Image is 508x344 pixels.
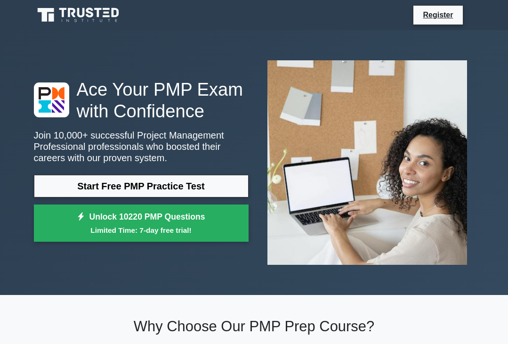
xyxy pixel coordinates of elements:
[34,79,249,122] h1: Ace Your PMP Exam with Confidence
[34,130,249,164] p: Join 10,000+ successful Project Management Professional professionals who boosted their careers w...
[34,175,249,197] a: Start Free PMP Practice Test
[34,318,475,335] h2: Why Choose Our PMP Prep Course?
[417,9,459,21] a: Register
[34,205,249,242] a: Unlock 10220 PMP QuestionsLimited Time: 7-day free trial!
[46,225,237,236] small: Limited Time: 7-day free trial!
